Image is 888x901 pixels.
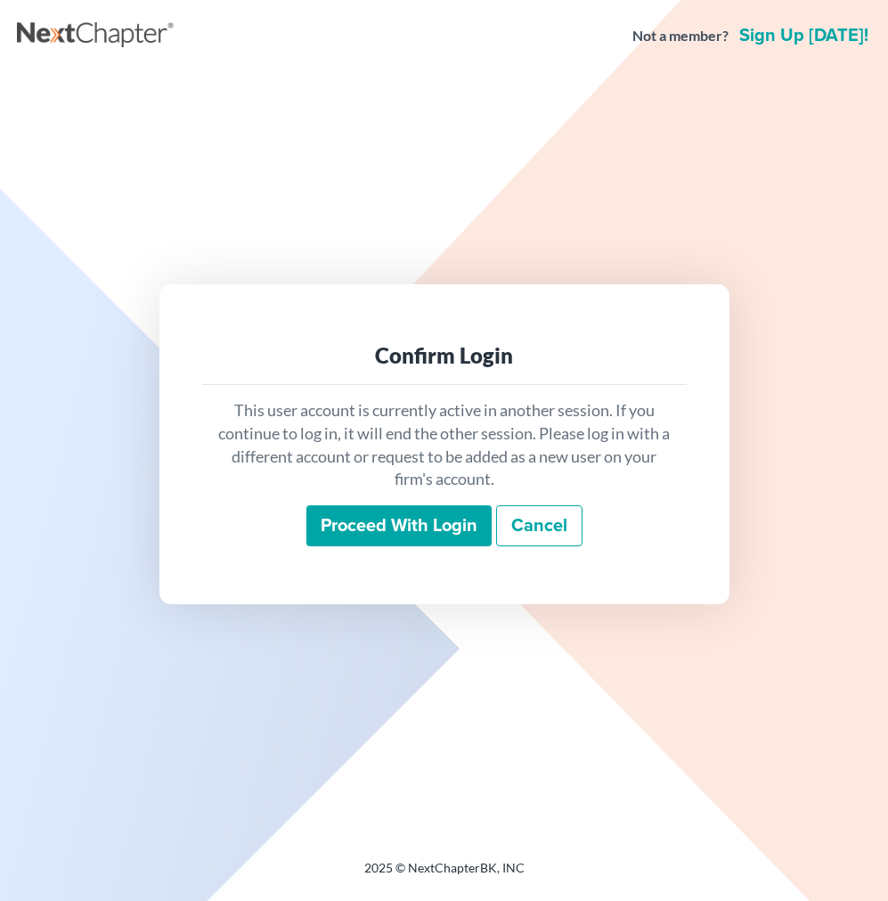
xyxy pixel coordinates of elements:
[216,341,672,370] div: Confirm Login
[496,505,582,546] a: Cancel
[736,27,872,45] a: Sign up [DATE]!
[17,859,872,891] div: 2025 © NextChapterBK, INC
[216,399,672,491] p: This user account is currently active in another session. If you continue to log in, it will end ...
[632,26,729,46] strong: Not a member?
[306,505,492,546] input: Proceed with login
